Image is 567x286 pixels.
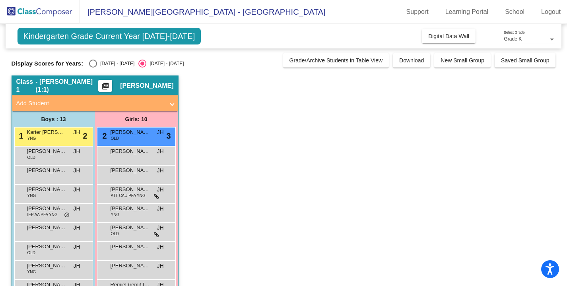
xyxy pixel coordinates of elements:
span: JH [73,186,80,194]
span: JH [73,166,80,175]
span: 2 [101,131,107,140]
span: Download [399,57,424,64]
span: IEP AA PFA YNG [27,212,58,218]
span: JH [73,147,80,156]
span: JH [73,224,80,232]
span: Digital Data Wall [428,33,469,39]
span: [PERSON_NAME] [27,224,67,232]
span: [PERSON_NAME] [111,128,150,136]
span: 3 [166,130,171,142]
button: Grade/Archive Students in Table View [283,53,389,68]
span: YNG [27,269,36,275]
a: School [499,6,531,18]
span: JH [157,147,163,156]
span: YNG [27,135,36,141]
span: JH [73,262,80,270]
mat-icon: picture_as_pdf [101,82,110,93]
span: [PERSON_NAME] (or Jack) [PERSON_NAME] [27,243,67,251]
span: [PERSON_NAME] [111,224,150,232]
mat-expansion-panel-header: Add Student [12,95,178,111]
button: Print Students Details [98,80,112,92]
span: OLD [111,231,119,237]
span: [PERSON_NAME] [111,205,150,213]
span: YNG [111,212,120,218]
mat-radio-group: Select an option [89,60,184,68]
div: [DATE] - [DATE] [97,60,134,67]
span: [PERSON_NAME][GEOGRAPHIC_DATA] - [GEOGRAPHIC_DATA] [80,6,326,18]
span: OLD [27,155,36,160]
button: Saved Small Group [495,53,555,68]
span: JH [157,224,163,232]
a: Logout [535,6,567,18]
a: Support [400,6,435,18]
span: OLD [27,250,36,256]
span: JH [157,128,163,137]
span: [PERSON_NAME] [27,205,67,213]
span: ATT CAU PFA YNG [111,193,146,199]
span: JH [73,205,80,213]
span: Grade K [504,36,522,42]
span: Class 1 [16,78,36,94]
span: Display Scores for Years: [12,60,83,67]
span: [PERSON_NAME] [27,147,67,155]
span: 1 [17,131,23,140]
span: JH [157,186,163,194]
span: 2 [83,130,87,142]
span: [PERSON_NAME] [27,166,67,174]
span: [PERSON_NAME] [120,82,173,90]
a: Learning Portal [439,6,495,18]
button: New Small Group [434,53,491,68]
span: Kindergarten Grade Current Year [DATE]-[DATE] [17,28,201,44]
span: JH [157,166,163,175]
span: [PERSON_NAME] ([PERSON_NAME] [27,262,67,270]
span: YNG [27,193,36,199]
span: JH [73,243,80,251]
span: JH [157,262,163,270]
span: [PERSON_NAME] [111,243,150,251]
span: OLD [111,135,119,141]
span: [PERSON_NAME] [111,166,150,174]
span: Saved Small Group [501,57,549,64]
span: New Small Group [441,57,484,64]
div: Boys : 13 [12,111,95,127]
span: [PERSON_NAME] [111,186,150,193]
span: [PERSON_NAME] [111,262,150,270]
button: Digital Data Wall [422,29,476,43]
span: Grade/Archive Students in Table View [289,57,383,64]
div: Girls: 10 [95,111,178,127]
span: JH [157,243,163,251]
span: [PERSON_NAME] [111,147,150,155]
span: [PERSON_NAME] [27,186,67,193]
span: - [PERSON_NAME] (1:1) [35,78,98,94]
button: Download [393,53,430,68]
mat-panel-title: Add Student [16,99,164,108]
span: JH [157,205,163,213]
span: Karter [PERSON_NAME] [27,128,67,136]
span: JH [73,128,80,137]
span: do_not_disturb_alt [64,212,70,218]
div: [DATE] - [DATE] [146,60,184,67]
